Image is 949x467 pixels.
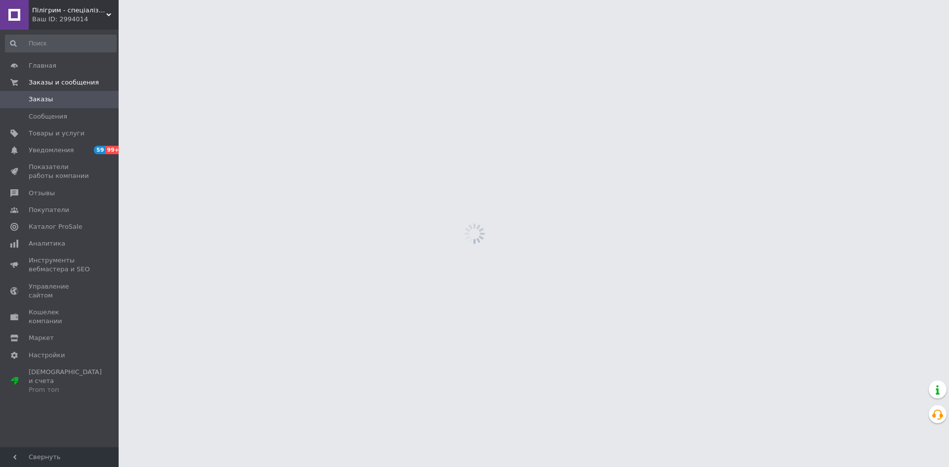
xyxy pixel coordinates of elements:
span: Уведомления [29,146,74,155]
span: Маркет [29,334,54,342]
div: Ваш ID: 2994014 [32,15,119,24]
span: Покупатели [29,206,69,214]
span: Инструменты вебмастера и SEO [29,256,91,274]
div: Prom топ [29,385,102,394]
span: Показатели работы компании [29,163,91,180]
span: Отзывы [29,189,55,198]
span: 99+ [105,146,122,154]
span: Настройки [29,351,65,360]
span: Главная [29,61,56,70]
span: Заказы и сообщения [29,78,99,87]
span: [DEMOGRAPHIC_DATA] и счета [29,368,102,395]
span: Товары и услуги [29,129,85,138]
span: Каталог ProSale [29,222,82,231]
span: Сообщения [29,112,67,121]
span: Пілігрим - спеціалізований велосипедний магазин [32,6,106,15]
span: Аналитика [29,239,65,248]
span: Кошелек компании [29,308,91,326]
span: Заказы [29,95,53,104]
span: 59 [94,146,105,154]
input: Поиск [5,35,117,52]
span: Управление сайтом [29,282,91,300]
